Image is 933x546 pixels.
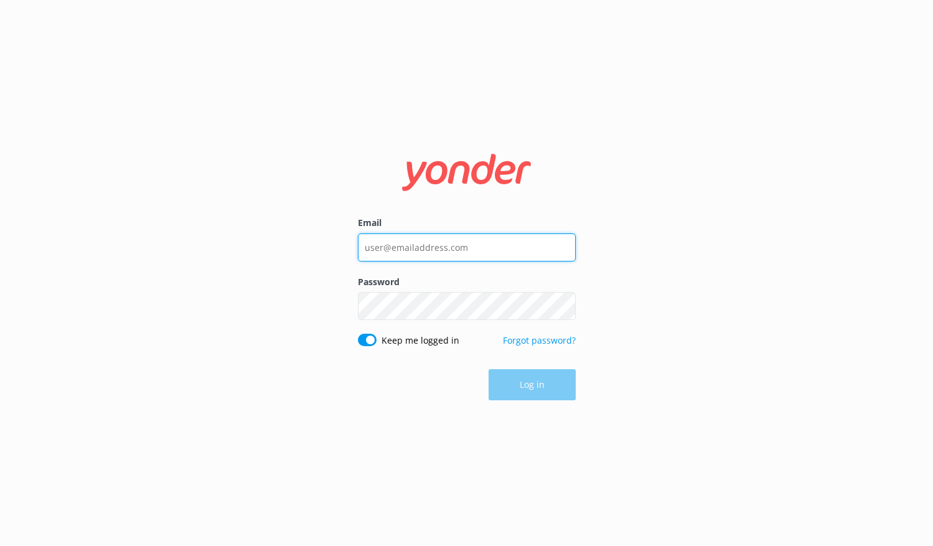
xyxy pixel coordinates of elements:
button: Show password [551,294,576,319]
label: Keep me logged in [382,334,459,347]
label: Email [358,216,576,230]
label: Password [358,275,576,289]
a: Forgot password? [503,334,576,346]
input: user@emailaddress.com [358,233,576,261]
